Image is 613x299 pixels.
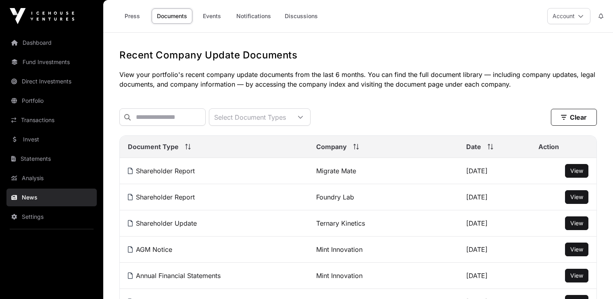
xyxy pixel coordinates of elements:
[316,142,347,152] span: Company
[458,184,530,210] td: [DATE]
[551,109,597,126] button: Clear
[10,8,74,24] img: Icehouse Ventures Logo
[128,167,195,175] a: Shareholder Report
[6,208,97,226] a: Settings
[6,150,97,168] a: Statements
[6,73,97,90] a: Direct Investments
[316,245,363,253] a: Mint Innovation
[231,8,276,24] a: Notifications
[6,53,97,71] a: Fund Investments
[6,169,97,187] a: Analysis
[570,167,583,175] a: View
[565,164,588,178] button: View
[565,216,588,230] button: View
[570,245,583,253] a: View
[128,193,195,201] a: Shareholder Report
[565,243,588,256] button: View
[209,109,291,125] div: Select Document Types
[538,142,559,152] span: Action
[458,158,530,184] td: [DATE]
[316,193,354,201] a: Foundry Lab
[466,142,481,152] span: Date
[6,92,97,110] a: Portfolio
[458,210,530,237] td: [DATE]
[128,272,221,280] a: Annual Financial Statements
[128,142,179,152] span: Document Type
[128,245,172,253] a: AGM Notice
[119,49,597,62] h1: Recent Company Update Documents
[6,131,97,148] a: Invest
[119,70,597,89] p: View your portfolio's recent company update documents from the last 6 months. You can find the fu...
[570,272,583,280] a: View
[570,193,583,201] a: View
[570,272,583,279] span: View
[196,8,228,24] a: Events
[570,193,583,200] span: View
[6,34,97,52] a: Dashboard
[573,260,613,299] iframe: Chat Widget
[316,272,363,280] a: Mint Innovation
[316,219,365,227] a: Ternary Kinetics
[565,269,588,282] button: View
[316,167,356,175] a: Migrate Mate
[570,220,583,226] span: View
[279,8,323,24] a: Discussions
[565,190,588,204] button: View
[570,219,583,227] a: View
[458,263,530,289] td: [DATE]
[570,246,583,253] span: View
[116,8,148,24] a: Press
[570,167,583,174] span: View
[152,8,192,24] a: Documents
[547,8,590,24] button: Account
[6,189,97,206] a: News
[128,219,197,227] a: Shareholder Update
[458,237,530,263] td: [DATE]
[6,111,97,129] a: Transactions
